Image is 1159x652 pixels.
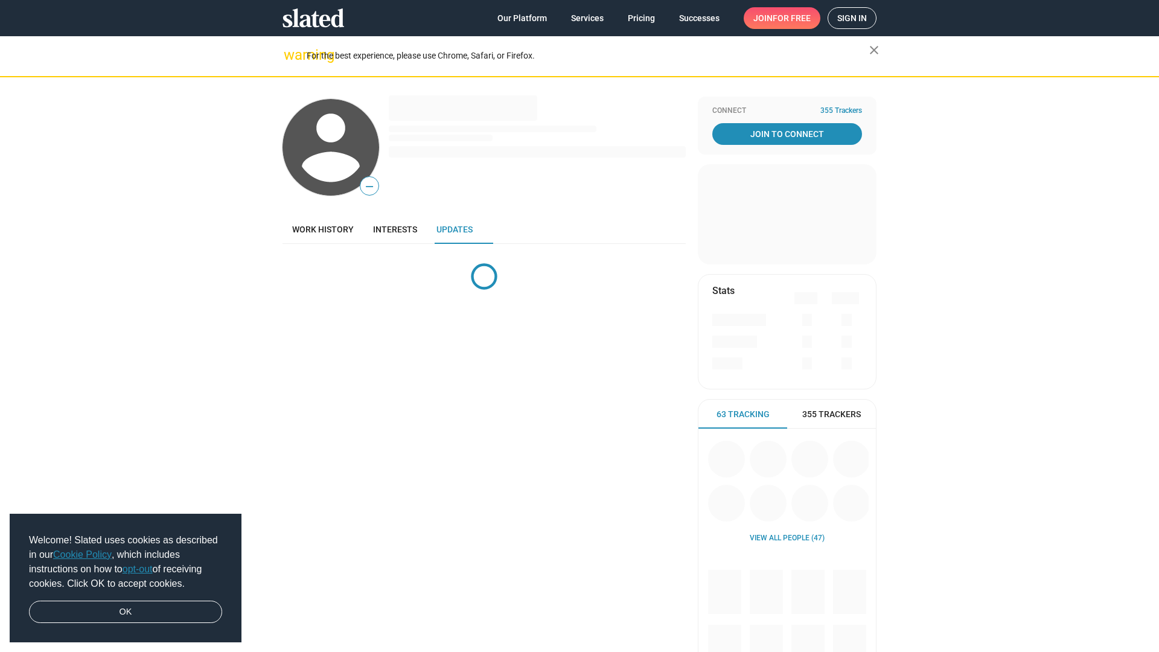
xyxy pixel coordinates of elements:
span: Updates [436,225,473,234]
a: Cookie Policy [53,549,112,560]
a: Pricing [618,7,665,29]
span: Welcome! Slated uses cookies as described in our , which includes instructions on how to of recei... [29,533,222,591]
span: Successes [679,7,720,29]
a: Updates [427,215,482,244]
mat-icon: warning [284,48,298,62]
span: 355 Trackers [820,106,862,116]
span: Join To Connect [715,123,860,145]
span: Sign in [837,8,867,28]
span: Pricing [628,7,655,29]
div: cookieconsent [10,514,241,643]
a: Sign in [828,7,876,29]
a: Successes [669,7,729,29]
span: Join [753,7,811,29]
span: Our Platform [497,7,547,29]
span: — [360,179,378,194]
a: Interests [363,215,427,244]
a: Work history [283,215,363,244]
mat-icon: close [867,43,881,57]
a: Join To Connect [712,123,862,145]
a: dismiss cookie message [29,601,222,624]
div: For the best experience, please use Chrome, Safari, or Firefox. [307,48,869,64]
span: for free [773,7,811,29]
span: 355 Trackers [802,409,861,420]
mat-card-title: Stats [712,284,735,297]
a: Our Platform [488,7,557,29]
span: Interests [373,225,417,234]
a: opt-out [123,564,153,574]
a: Services [561,7,613,29]
div: Connect [712,106,862,116]
span: 63 Tracking [717,409,770,420]
span: Services [571,7,604,29]
a: Joinfor free [744,7,820,29]
span: Work history [292,225,354,234]
a: View all People (47) [750,534,825,543]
